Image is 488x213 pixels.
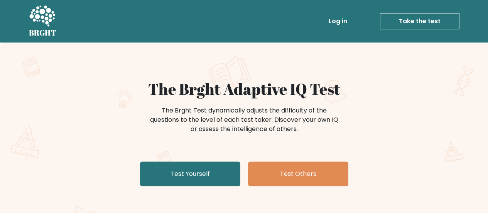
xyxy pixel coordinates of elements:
a: BRGHT [29,3,57,39]
a: Test Others [248,162,348,186]
a: Test Yourself [140,162,240,186]
div: The Brght Test dynamically adjusts the difficulty of the questions to the level of each test take... [148,106,341,134]
h5: BRGHT [29,28,57,37]
a: Log in [326,14,350,29]
a: Take the test [380,13,459,29]
h1: The Brght Adaptive IQ Test [56,80,432,98]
